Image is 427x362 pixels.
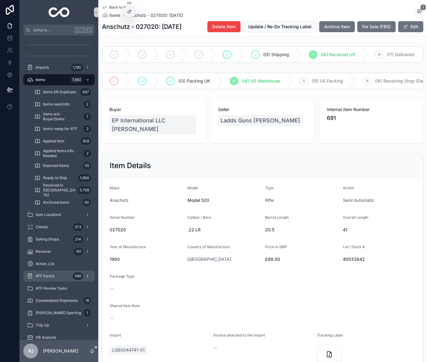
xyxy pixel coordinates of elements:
[43,102,69,107] span: Items need Info
[110,197,129,203] a: Anschutz
[23,62,95,73] a: Imports1,190
[212,24,236,30] span: Delete Item
[36,261,54,266] span: Action_List
[207,21,241,32] button: Delete Item
[312,52,314,57] span: 7
[36,274,54,279] span: ATF Forms
[43,348,78,354] p: [PERSON_NAME]
[36,249,51,254] span: Receiver
[84,125,91,133] div: 2
[362,24,391,30] span: For Sale (FBS)
[71,64,83,71] div: 1,190
[31,99,95,110] a: Items need Info2
[110,346,147,354] a: LG60044741-01
[242,78,280,84] span: 04) US Warehouse
[102,5,133,10] a: Back to Items
[187,256,231,262] a: [GEOGRAPHIC_DATA]
[343,227,416,233] span: 41
[187,245,230,249] span: Country of Manufacture
[213,345,217,351] span: --
[343,245,365,249] span: Lot / Stock #
[84,113,91,120] div: 1
[110,256,182,262] span: 1980
[110,215,135,220] span: Serial Number
[23,221,95,233] a: Clients373
[327,114,416,122] span: 691
[398,21,423,32] button: Edit
[83,162,91,169] div: 55
[36,212,61,217] span: Item Locations
[312,78,343,84] span: 05) US Packing
[23,307,95,318] a: [PERSON_NAME] Sporting1
[43,148,81,158] span: Applied Items Info Needed
[265,256,338,262] span: £88.00
[420,4,426,10] span: 1
[265,197,274,203] a: Rifle
[20,36,98,340] div: scrollable content
[110,245,146,249] span: Year of Manufacture
[23,320,95,331] a: Tidy Up
[43,183,75,198] span: Received in [GEOGRAPHIC_DATA]
[23,332,95,343] a: DB Analysis
[43,200,69,205] span: Archived Items
[415,8,423,16] button: 1
[43,163,69,168] span: Rejected Items
[218,106,307,113] span: Seller
[109,115,196,135] a: EP International LLC [PERSON_NAME]
[110,161,151,171] h2: Item Details
[84,150,91,157] div: 2
[187,227,260,233] span: .22 LR
[78,187,91,194] div: 5,769
[343,215,368,220] span: Overall Length
[378,52,380,57] span: 8
[70,76,83,83] div: 7,882
[265,245,287,249] span: Price in GBP
[31,123,95,134] a: Items ready for ATF2
[31,136,95,147] a: Applied Item308
[36,77,45,82] span: Items
[43,126,77,131] span: Items ready for ATF
[31,87,95,98] a: Items SN Duplicate487
[43,139,65,144] span: Applied Item
[243,21,317,32] button: Update / Re-Do Tracking Label
[36,310,81,315] span: [PERSON_NAME] Sporting
[31,185,95,196] a: Received in [GEOGRAPHIC_DATA]5,769
[218,115,303,126] a: Ladds Guns [PERSON_NAME]
[109,106,198,113] span: Buyer
[28,347,33,355] span: PJ
[233,79,235,83] span: 4
[23,258,95,269] a: Action_List
[112,116,194,133] span: EP International LLC [PERSON_NAME]
[36,225,48,229] span: Clients
[36,237,59,242] span: Selling Shops
[263,52,289,58] span: 05) Shipping
[23,25,95,36] button: Jump to...CtrlK
[321,52,355,58] span: 06) Received US
[31,111,95,122] a: Items w/o Buyer/Seller1
[49,7,70,17] img: App logo
[36,65,49,70] span: Imports
[187,215,211,220] span: Caliber / Bore
[33,28,72,33] span: Jump to...
[387,52,414,58] span: 07) Delivered
[178,78,210,84] span: 03) Packing UK
[36,298,78,303] span: Consolidated Shipments
[303,79,305,83] span: 5
[213,333,265,337] span: Invoice attached to the Import
[73,236,83,243] div: 214
[319,21,355,32] button: Archive Item
[74,248,83,255] div: 191
[102,12,121,18] a: Items
[221,116,300,125] span: Ladds Guns [PERSON_NAME]
[265,227,338,233] span: 20.5
[83,199,91,206] div: 60
[84,101,91,108] div: 2
[187,197,260,203] span: Model 520
[265,215,289,220] span: Barrel Length
[36,323,49,328] span: Tidy Up
[343,197,374,203] a: Semi Automatic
